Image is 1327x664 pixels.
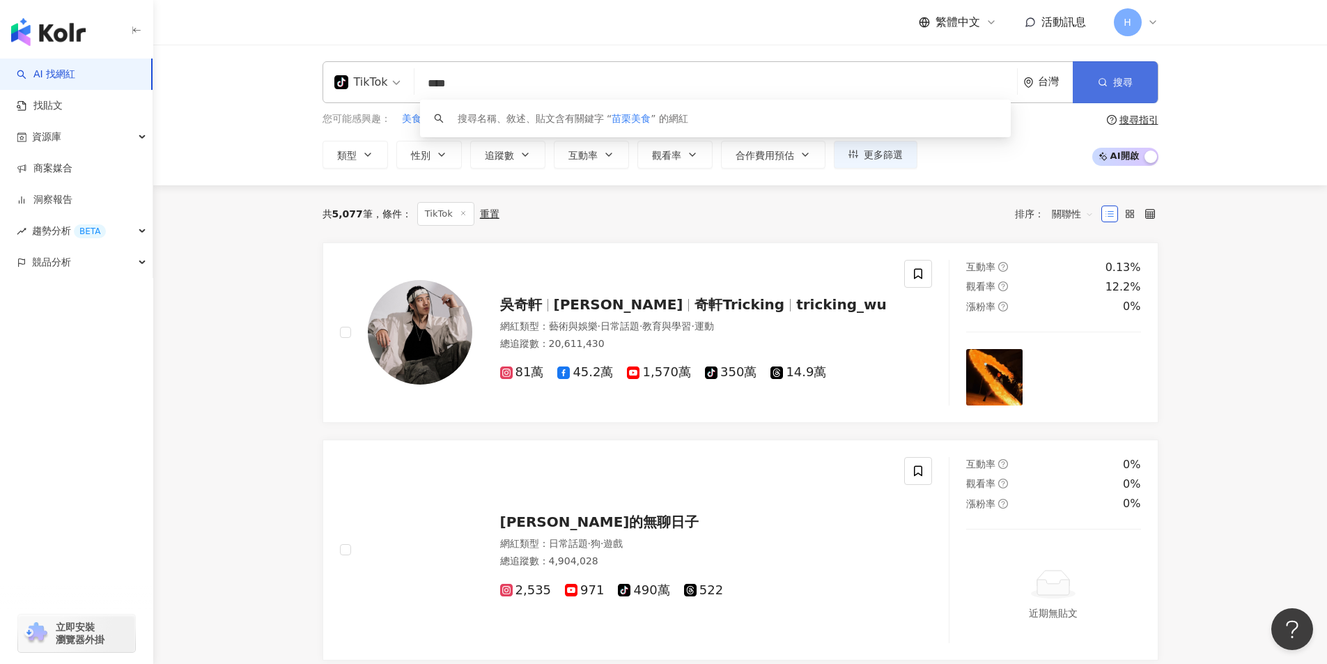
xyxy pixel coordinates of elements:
[598,321,600,332] span: ·
[458,111,688,126] div: 搜尋名稱、敘述、貼文含有關鍵字 “ ” 的網紅
[480,208,499,219] div: 重置
[1124,15,1131,30] span: H
[11,18,86,46] img: logo
[603,538,623,549] span: 遊戲
[691,321,694,332] span: ·
[17,68,75,82] a: searchAI 找網紅
[998,479,1008,488] span: question-circle
[485,150,514,161] span: 追蹤數
[368,497,472,602] img: KOL Avatar
[417,202,474,226] span: TikTok
[834,141,917,169] button: 更多篩選
[554,141,629,169] button: 互動率
[721,141,825,169] button: 合作費用預估
[332,208,363,219] span: 5,077
[323,112,391,126] span: 您可能感興趣：
[18,615,135,652] a: chrome extension立即安裝 瀏覽器外掛
[864,149,903,160] span: 更多篩選
[1123,496,1140,511] div: 0%
[600,538,603,549] span: ·
[600,321,639,332] span: 日常話題
[22,622,49,644] img: chrome extension
[411,150,430,161] span: 性別
[401,111,442,127] button: 美食分享
[1073,61,1158,103] button: 搜尋
[323,440,1158,661] a: KOL Avatar[PERSON_NAME]的無聊日子網紅類型：日常話題·狗·遊戲總追蹤數：4,904,0282,535971490萬522互動率question-circle0%觀看率que...
[1123,477,1140,492] div: 0%
[652,150,681,161] span: 觀看率
[334,71,388,93] div: TikTok
[17,193,72,207] a: 洞察報告
[554,296,683,313] span: [PERSON_NAME]
[1123,457,1140,472] div: 0%
[998,499,1008,509] span: question-circle
[323,242,1158,423] a: KOL Avatar吳奇軒[PERSON_NAME]奇軒Trickingtricking_wu網紅類型：藝術與娛樂·日常話題·教育與學習·運動總追蹤數：20,611,43081萬45.2萬1,5...
[1023,77,1034,88] span: environment
[1052,203,1094,225] span: 關聯性
[337,150,357,161] span: 類型
[966,281,995,292] span: 觀看率
[549,538,588,549] span: 日常話題
[557,365,613,380] span: 45.2萬
[500,514,699,530] span: [PERSON_NAME]的無聊日子
[998,262,1008,272] span: question-circle
[1038,76,1073,88] div: 台灣
[966,478,995,489] span: 觀看率
[705,365,756,380] span: 350萬
[17,162,72,176] a: 商案媒合
[500,365,544,380] span: 81萬
[323,208,373,219] div: 共 筆
[998,281,1008,291] span: question-circle
[500,337,888,351] div: 總追蹤數 ： 20,611,430
[618,583,669,598] span: 490萬
[568,150,598,161] span: 互動率
[966,301,995,312] span: 漲粉率
[1123,299,1140,314] div: 0%
[17,226,26,236] span: rise
[1041,15,1086,29] span: 活動訊息
[500,583,552,598] span: 2,535
[565,583,604,598] span: 971
[74,224,106,238] div: BETA
[936,15,980,30] span: 繁體中文
[500,555,888,569] div: 總追蹤數 ： 4,904,028
[684,583,723,598] span: 522
[998,459,1008,469] span: question-circle
[470,141,545,169] button: 追蹤數
[588,538,591,549] span: ·
[642,321,691,332] span: 教育與學習
[32,121,61,153] span: 資源庫
[627,365,691,380] span: 1,570萬
[1105,260,1141,275] div: 0.13%
[966,261,995,272] span: 互動率
[736,150,794,161] span: 合作費用預估
[612,113,651,124] span: 苗栗美食
[500,320,888,334] div: 網紅類型 ：
[323,141,388,169] button: 類型
[549,321,598,332] span: 藝術與娛樂
[32,215,106,247] span: 趨勢分析
[32,247,71,278] span: 競品分析
[1025,349,1082,406] img: post-image
[1119,114,1158,125] div: 搜尋指引
[998,302,1008,311] span: question-circle
[56,621,104,646] span: 立即安裝 瀏覽器外掛
[694,321,714,332] span: 運動
[770,365,826,380] span: 14.9萬
[966,458,995,470] span: 互動率
[1105,279,1141,295] div: 12.2%
[1107,115,1117,125] span: question-circle
[694,296,784,313] span: 奇軒Tricking
[1085,349,1141,406] img: post-image
[368,280,472,385] img: KOL Avatar
[591,538,600,549] span: 狗
[1029,605,1078,621] div: 近期無貼文
[17,99,63,113] a: 找貼文
[1271,608,1313,650] iframe: Help Scout Beacon - Open
[500,296,542,313] span: 吳奇軒
[966,349,1023,406] img: post-image
[373,208,412,219] span: 條件 ：
[434,114,444,123] span: search
[1015,203,1101,225] div: 排序：
[1113,77,1133,88] span: 搜尋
